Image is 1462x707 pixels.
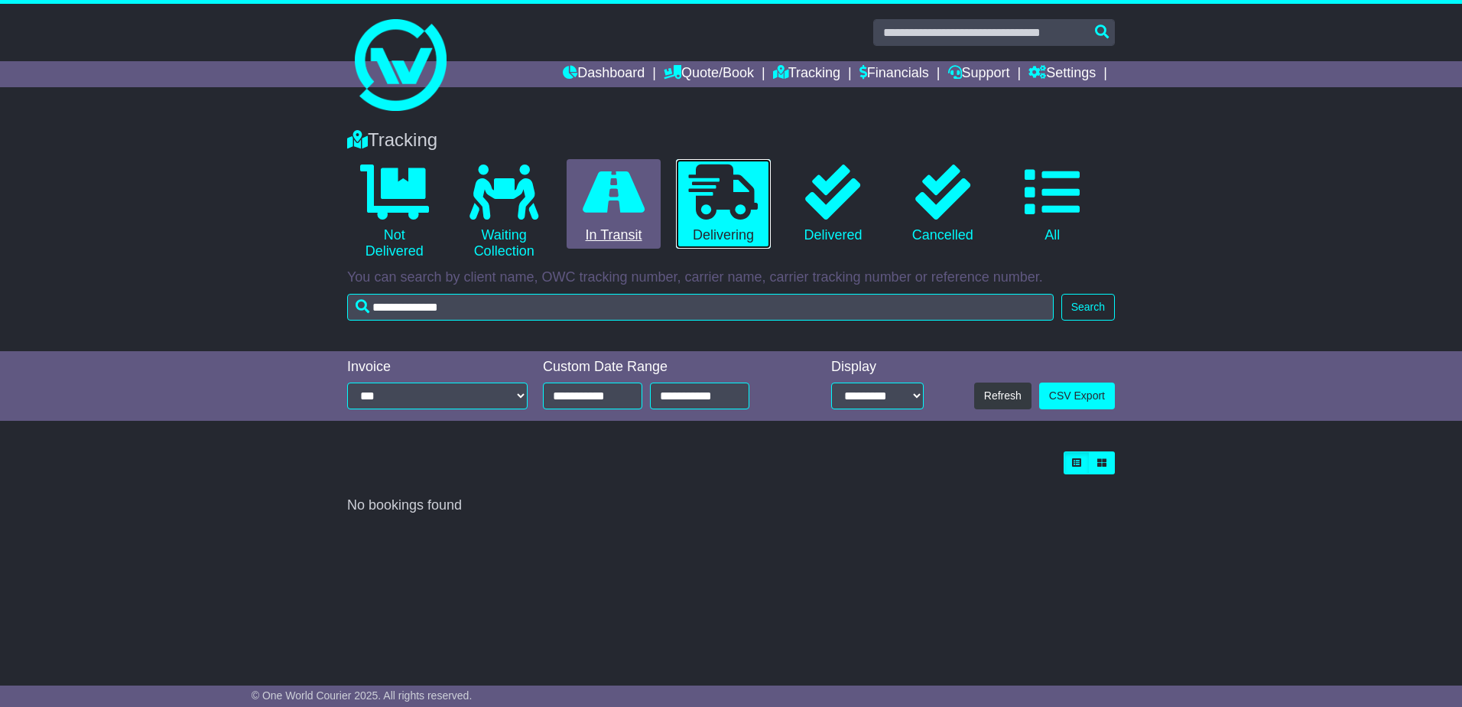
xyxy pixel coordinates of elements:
[456,159,551,266] a: Waiting Collection
[948,61,1010,87] a: Support
[1039,383,1115,409] a: CSV Export
[1028,61,1096,87] a: Settings
[895,159,989,249] a: Cancelled
[347,359,528,376] div: Invoice
[859,61,929,87] a: Financials
[563,61,645,87] a: Dashboard
[567,159,661,249] a: In Transit
[252,689,473,702] span: © One World Courier 2025. All rights reserved.
[340,129,1122,151] div: Tracking
[347,269,1115,286] p: You can search by client name, OWC tracking number, carrier name, carrier tracking number or refe...
[974,383,1032,409] button: Refresh
[786,159,880,249] a: Delivered
[347,159,441,266] a: Not Delivered
[676,159,770,249] a: Delivering
[347,497,1115,514] div: No bookings found
[543,359,788,376] div: Custom Date Range
[1006,159,1100,249] a: All
[1061,294,1115,321] button: Search
[773,61,840,87] a: Tracking
[664,61,754,87] a: Quote/Book
[831,359,924,376] div: Display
